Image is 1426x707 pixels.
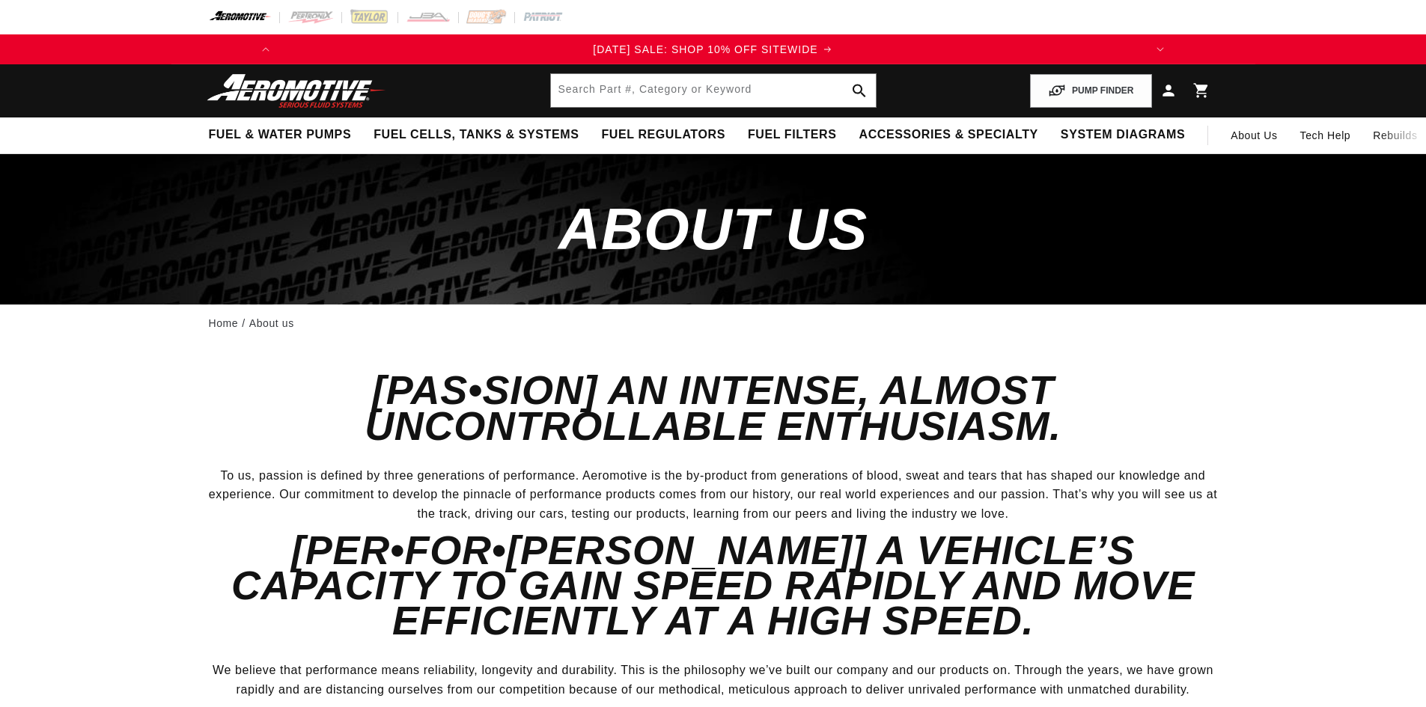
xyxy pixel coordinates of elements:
[249,315,294,331] a: About us
[209,466,1218,524] p: To us, passion is defined by three generations of performance. Aeromotive is the by-product from ...
[281,41,1145,58] a: [DATE] SALE: SHOP 10% OFF SITEWIDE
[737,117,848,153] summary: Fuel Filters
[374,127,579,143] span: Fuel Cells, Tanks & Systems
[1145,34,1175,64] button: Translation missing: en.sections.announcements.next_announcement
[1231,129,1277,141] span: About Us
[209,661,1218,699] p: We believe that performance means reliability, longevity and durability. This is the philosophy w...
[209,315,239,331] a: Home
[848,117,1049,153] summary: Accessories & Specialty
[551,74,876,107] input: Search by Part Number, Category or Keyword
[748,127,837,143] span: Fuel Filters
[1289,117,1362,153] summary: Tech Help
[209,533,1218,639] h2: [Per•for•[PERSON_NAME]] A vehicle’s capacity to gain speed rapidly and move efficiently at a high...
[590,117,736,153] summary: Fuel Regulators
[198,117,363,153] summary: Fuel & Water Pumps
[281,41,1145,58] div: 1 of 3
[1030,74,1151,108] button: PUMP FINDER
[593,43,817,55] span: [DATE] SALE: SHOP 10% OFF SITEWIDE
[362,117,590,153] summary: Fuel Cells, Tanks & Systems
[843,74,876,107] button: search button
[1219,117,1288,153] a: About Us
[171,34,1255,64] slideshow-component: Translation missing: en.sections.announcements.announcement_bar
[251,34,281,64] button: Translation missing: en.sections.announcements.previous_announcement
[209,373,1218,444] h2: [Pas•sion] An intense, almost uncontrollable enthusiasm.
[1300,127,1351,144] span: Tech Help
[281,41,1145,58] div: Announcement
[203,73,390,108] img: Aeromotive
[558,196,868,262] span: About us
[1061,127,1185,143] span: System Diagrams
[1049,117,1196,153] summary: System Diagrams
[1373,127,1417,144] span: Rebuilds
[859,127,1038,143] span: Accessories & Specialty
[209,127,352,143] span: Fuel & Water Pumps
[209,315,1218,331] nav: breadcrumbs
[601,127,725,143] span: Fuel Regulators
